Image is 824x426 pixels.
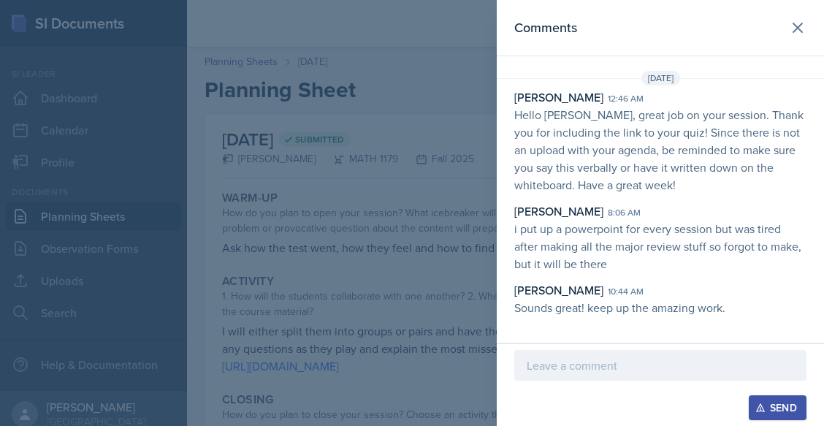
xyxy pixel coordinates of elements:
div: 12:46 am [608,92,644,105]
button: Send [749,395,806,420]
p: i put up a powerpoint for every session but was tired after making all the major review stuff so ... [514,220,806,273]
h2: Comments [514,18,577,38]
p: Sounds great! keep up the amazing work. [514,299,806,316]
p: Hello [PERSON_NAME], great job on your session. Thank you for including the link to your quiz! Si... [514,106,806,194]
div: 8:06 am [608,206,641,219]
div: [PERSON_NAME] [514,202,603,220]
div: [PERSON_NAME] [514,281,603,299]
div: 10:44 am [608,285,644,298]
div: [PERSON_NAME] [514,88,603,106]
div: Send [758,402,797,414]
span: [DATE] [641,71,680,85]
